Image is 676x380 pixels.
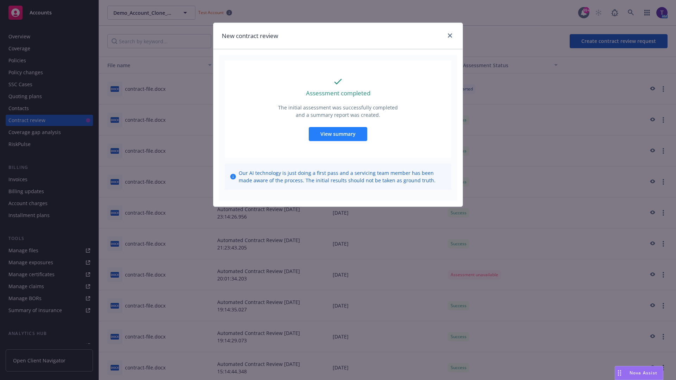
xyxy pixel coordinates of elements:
h1: New contract review [222,31,278,40]
a: close [446,31,454,40]
button: View summary [309,127,367,141]
span: Nova Assist [630,370,657,376]
p: Assessment completed [306,89,370,98]
button: Nova Assist [615,366,663,380]
span: Our AI technology is just doing a first pass and a servicing team member has been made aware of t... [239,169,446,184]
p: The initial assessment was successfully completed and a summary report was created. [277,104,399,119]
div: Drag to move [615,366,624,380]
span: View summary [320,131,356,137]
